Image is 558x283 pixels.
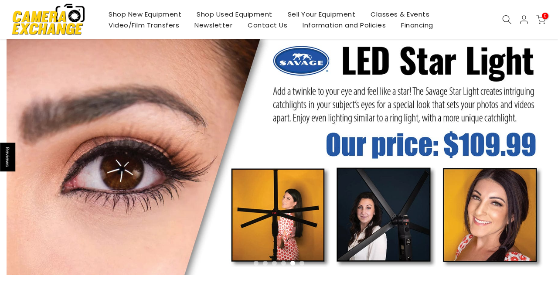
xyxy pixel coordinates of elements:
a: Shop Used Equipment [189,9,280,20]
a: Newsletter [187,20,240,31]
li: Page dot 6 [299,261,304,266]
li: Page dot 3 [272,261,277,266]
a: Shop New Equipment [101,9,189,20]
a: Video/Film Transfers [101,20,187,31]
li: Page dot 2 [263,261,268,266]
span: 0 [542,13,548,19]
li: Page dot 5 [290,261,295,266]
a: 0 [536,15,546,24]
a: Information and Policies [295,20,394,31]
a: Contact Us [240,20,295,31]
a: Sell Your Equipment [280,9,363,20]
a: Classes & Events [363,9,437,20]
li: Page dot 4 [281,261,286,266]
li: Page dot 1 [254,261,259,266]
a: Financing [394,20,441,31]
